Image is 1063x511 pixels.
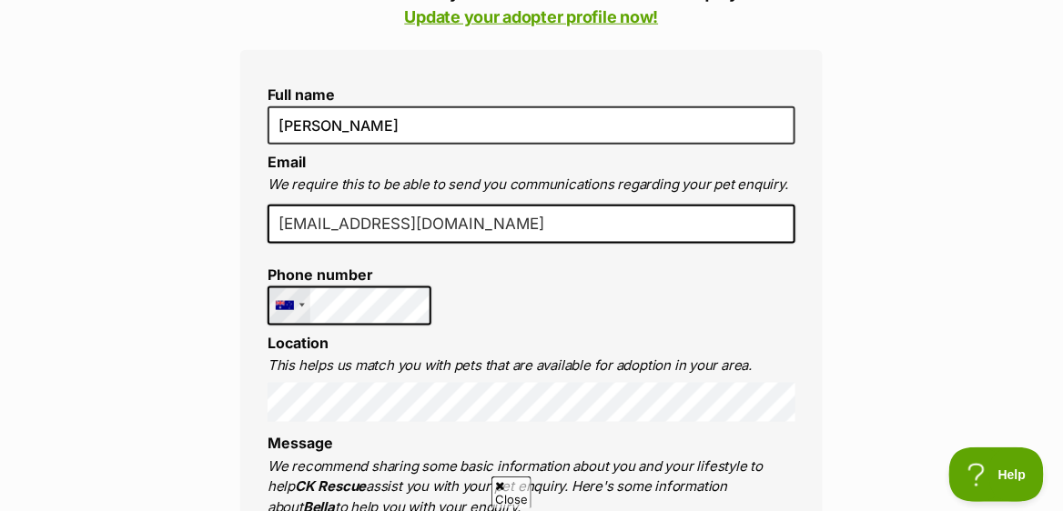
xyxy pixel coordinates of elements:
[295,478,366,496] strong: CK Rescue
[268,175,795,195] p: We require this to be able to send you communications regarding your pet enquiry.
[268,356,795,376] p: This helps us match you with pets that are available for adoption in your area.
[268,435,333,453] label: Message
[268,106,795,145] input: E.g. Jimmy Chew
[949,447,1045,502] iframe: Help Scout Beacon - Open
[268,266,431,283] label: Phone number
[268,334,329,352] label: Location
[491,476,531,508] span: Close
[268,287,310,325] div: Australia: +61
[405,7,659,26] a: Update your adopter profile now!
[268,86,795,103] label: Full name
[268,153,306,171] label: Email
